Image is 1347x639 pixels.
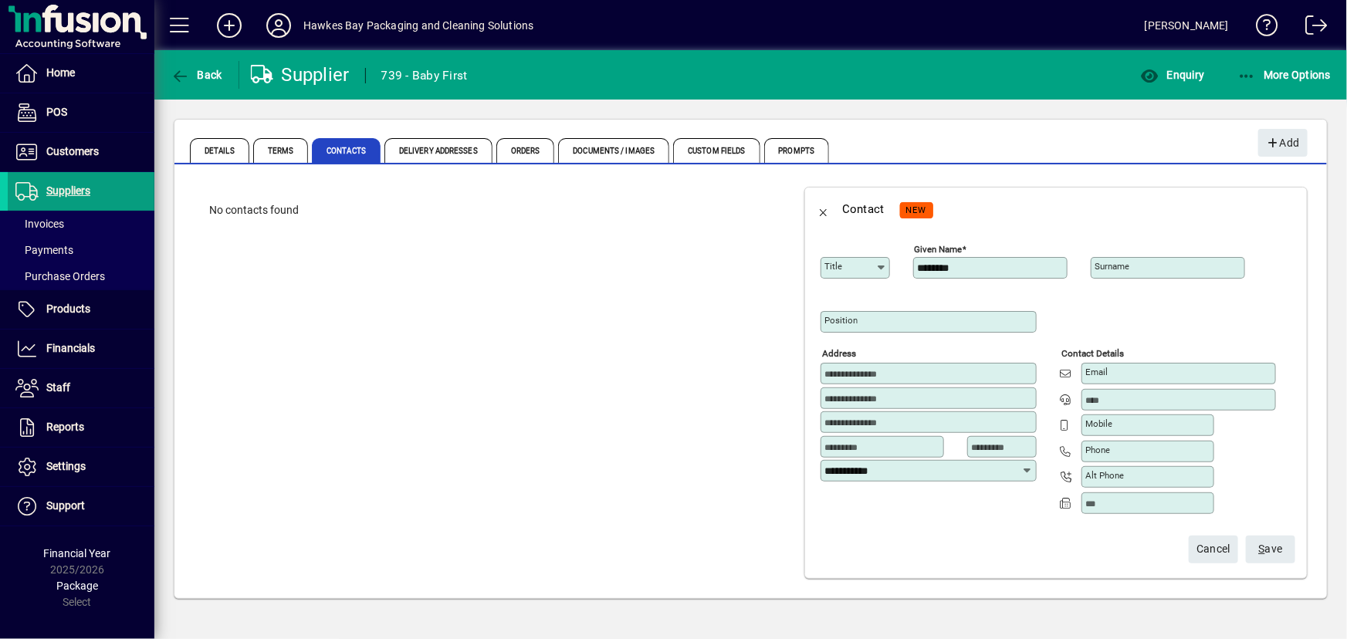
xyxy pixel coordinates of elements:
a: Logout [1294,3,1328,53]
span: Suppliers [46,184,90,197]
mat-label: Given name [914,244,962,255]
button: Enquiry [1136,61,1208,89]
mat-label: Email [1085,367,1108,377]
div: Supplier [251,63,350,87]
button: Back [167,61,226,89]
span: ave [1259,536,1283,562]
a: Support [8,487,154,526]
span: Details [190,138,249,163]
span: Prompts [764,138,830,163]
span: Products [46,303,90,315]
span: Custom Fields [673,138,760,163]
a: Reports [8,408,154,447]
div: [PERSON_NAME] [1145,13,1229,38]
a: Customers [8,133,154,171]
mat-label: Surname [1095,261,1129,272]
a: POS [8,93,154,132]
a: Financials [8,330,154,368]
span: Contacts [312,138,381,163]
button: Add [1258,129,1308,157]
span: S [1259,543,1265,555]
span: Settings [46,460,86,472]
span: POS [46,106,67,118]
mat-label: Title [824,261,842,272]
span: Financials [46,342,95,354]
button: Back [805,191,842,228]
span: Package [56,580,98,592]
span: Back [171,69,222,81]
a: Settings [8,448,154,486]
a: Payments [8,237,154,263]
button: More Options [1234,61,1335,89]
span: Staff [46,381,70,394]
mat-label: Phone [1085,445,1110,455]
button: Cancel [1189,536,1238,563]
a: Knowledge Base [1244,3,1278,53]
a: Staff [8,369,154,407]
span: Cancel [1196,536,1230,562]
span: Delivery Addresses [384,138,492,163]
app-page-header-button: Back [154,61,239,89]
div: Hawkes Bay Packaging and Cleaning Solutions [303,13,534,38]
button: Add [205,12,254,39]
span: Reports [46,421,84,433]
span: NEW [906,205,927,215]
span: Documents / Images [558,138,669,163]
span: Enquiry [1140,69,1204,81]
a: Home [8,54,154,93]
a: Invoices [8,211,154,237]
span: Home [46,66,75,79]
span: Invoices [15,218,64,230]
a: Products [8,290,154,329]
span: Customers [46,145,99,157]
span: Terms [253,138,309,163]
span: Payments [15,244,73,256]
mat-label: Mobile [1085,418,1112,429]
span: Purchase Orders [15,270,105,282]
span: Financial Year [44,547,111,560]
span: Support [46,499,85,512]
span: Add [1266,130,1299,156]
div: Contact [842,197,885,221]
div: 739 - Baby First [381,63,468,88]
mat-label: Position [824,315,858,326]
span: Orders [496,138,555,163]
a: Purchase Orders [8,263,154,289]
button: Save [1246,536,1295,563]
mat-label: Alt Phone [1085,470,1124,481]
button: Profile [254,12,303,39]
div: No contacts found [194,187,777,234]
span: More Options [1237,69,1332,81]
